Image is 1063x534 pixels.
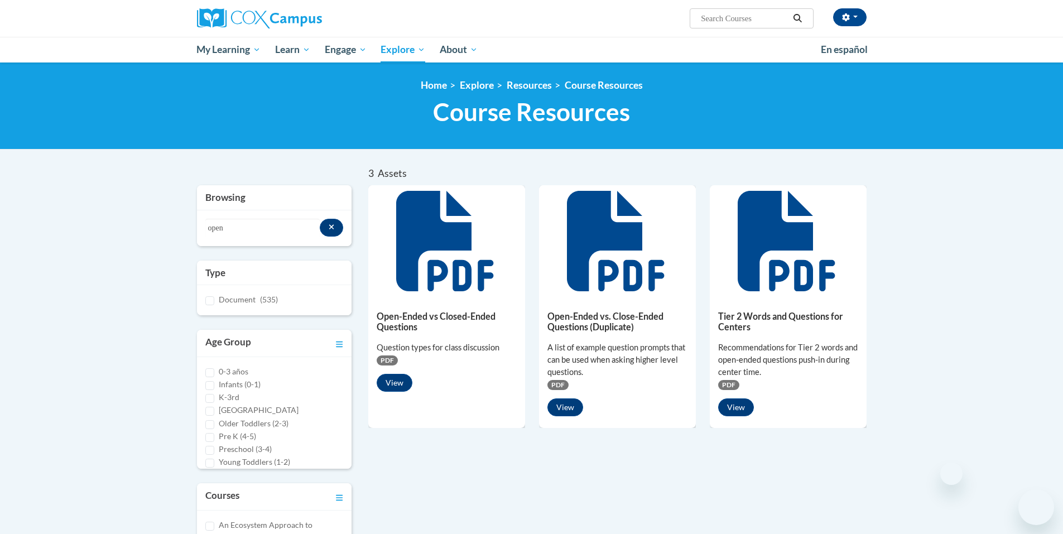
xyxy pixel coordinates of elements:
[700,12,789,25] input: Search Courses
[336,335,343,351] a: Toggle collapse
[940,463,963,485] iframe: Close message
[320,219,344,237] button: Search resources
[377,341,517,354] div: Question types for class discussion
[275,43,310,56] span: Learn
[440,43,478,56] span: About
[718,341,858,378] div: Recommendations for Tier 2 words and open-ended questions push-in during center time.
[547,341,687,378] div: A list of example question prompts that can be used when asking higher level questions.
[196,43,261,56] span: My Learning
[219,430,256,442] label: Pre K (4-5)
[219,404,299,416] label: [GEOGRAPHIC_DATA]
[268,37,318,62] a: Learn
[219,456,290,468] label: Young Toddlers (1-2)
[318,37,374,62] a: Engage
[377,311,517,333] h5: Open-Ended vs Closed-Ended Questions
[377,355,398,365] span: PDF
[432,37,485,62] a: About
[381,43,425,56] span: Explore
[190,37,268,62] a: My Learning
[205,335,251,351] h3: Age Group
[547,311,687,333] h5: Open-Ended vs. Close-Ended Questions (Duplicate)
[260,295,278,304] span: (535)
[205,266,344,280] h3: Type
[368,167,374,179] span: 3
[421,79,447,91] a: Home
[821,44,868,55] span: En español
[197,8,409,28] a: Cox Campus
[205,489,239,504] h3: Courses
[219,365,248,378] label: 0-3 años
[219,391,239,403] label: K-3rd
[219,417,288,430] label: Older Toddlers (2-3)
[1018,489,1054,525] iframe: Button to launch messaging window
[460,79,494,91] a: Explore
[565,79,643,91] a: Course Resources
[789,12,806,25] button: Search
[205,191,344,204] h3: Browsing
[433,97,630,127] span: Course Resources
[547,398,583,416] button: View
[833,8,867,26] button: Account Settings
[373,37,432,62] a: Explore
[547,380,569,390] span: PDF
[197,8,322,28] img: Cox Campus
[718,380,739,390] span: PDF
[336,489,343,504] a: Toggle collapse
[219,295,256,304] span: Document
[814,38,875,61] a: En español
[718,311,858,333] h5: Tier 2 Words and Questions for Centers
[219,378,261,391] label: Infants (0-1)
[377,374,412,392] button: View
[219,443,272,455] label: Preschool (3-4)
[325,43,367,56] span: Engage
[718,398,754,416] button: View
[507,79,552,91] a: Resources
[180,37,883,62] div: Main menu
[205,219,320,238] input: Search resources
[378,167,407,179] span: Assets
